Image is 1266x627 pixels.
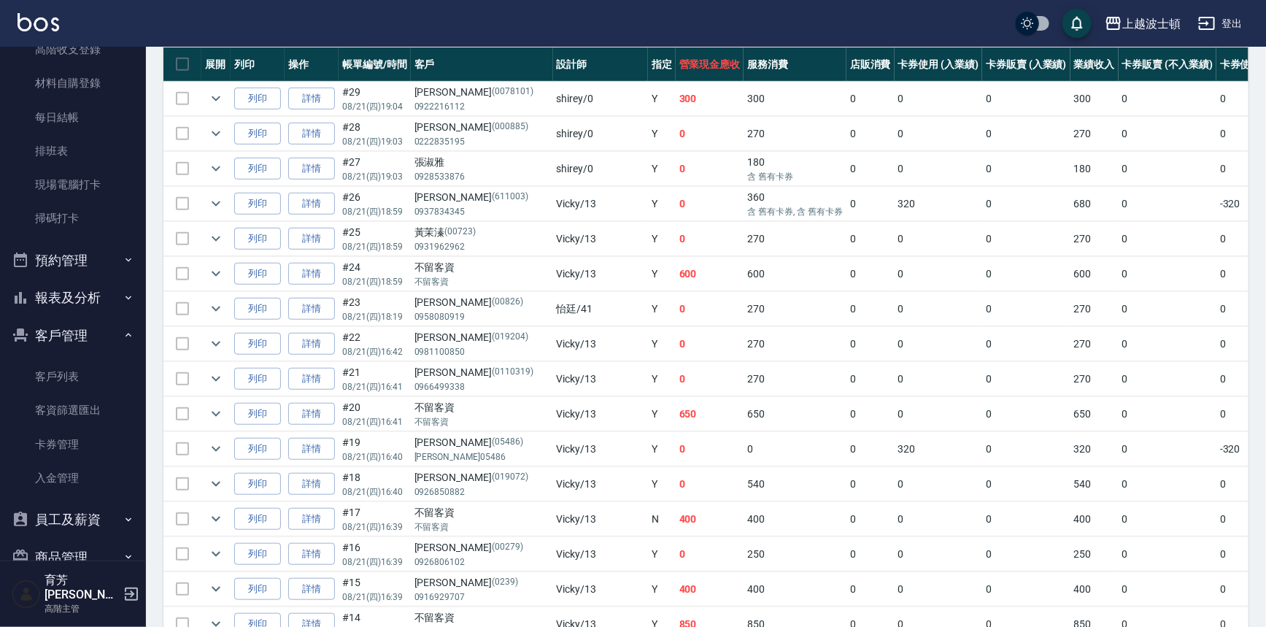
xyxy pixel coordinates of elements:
[895,47,983,82] th: 卡券使用 (入業績)
[6,360,140,393] a: 客戶列表
[339,152,411,186] td: #27
[342,555,407,569] p: 08/21 (四) 16:39
[234,403,281,426] button: 列印
[6,428,140,461] a: 卡券管理
[339,397,411,431] td: #20
[553,467,648,501] td: Vicky /13
[492,120,528,135] p: (000885)
[846,47,895,82] th: 店販消費
[6,279,140,317] button: 報表及分析
[744,82,846,116] td: 300
[492,85,533,100] p: (0078101)
[414,400,549,415] div: 不留客資
[414,170,549,183] p: 0928533876
[676,47,744,82] th: 營業現金應收
[846,362,895,396] td: 0
[846,432,895,466] td: 0
[676,467,744,501] td: 0
[1070,152,1119,186] td: 180
[234,193,281,215] button: 列印
[648,502,676,536] td: N
[648,222,676,256] td: Y
[676,537,744,572] td: 0
[414,275,549,288] p: 不留客資
[676,432,744,466] td: 0
[1119,362,1216,396] td: 0
[1070,47,1119,82] th: 業績收入
[553,292,648,326] td: 怡廷 /41
[895,222,983,256] td: 0
[676,572,744,607] td: 400
[234,368,281,391] button: 列印
[648,82,676,116] td: Y
[414,365,549,380] div: [PERSON_NAME]
[895,82,983,116] td: 0
[342,100,407,113] p: 08/21 (四) 19:04
[676,82,744,116] td: 300
[982,47,1070,82] th: 卡券販賣 (入業績)
[414,345,549,358] p: 0981100850
[18,13,59,31] img: Logo
[553,432,648,466] td: Vicky /13
[288,403,335,426] a: 詳情
[553,327,648,361] td: Vicky /13
[744,222,846,256] td: 270
[895,152,983,186] td: 0
[747,205,842,218] p: 含 舊有卡券, 含 舊有卡券
[648,327,676,361] td: Y
[648,117,676,151] td: Y
[288,368,335,391] a: 詳情
[414,470,549,485] div: [PERSON_NAME]
[895,187,983,221] td: 320
[339,572,411,607] td: #15
[288,508,335,531] a: 詳情
[1070,117,1119,151] td: 270
[982,117,1070,151] td: 0
[648,47,676,82] th: 指定
[414,260,549,275] div: 不留客資
[1070,327,1119,361] td: 270
[676,397,744,431] td: 650
[648,292,676,326] td: Y
[1070,257,1119,291] td: 600
[1122,15,1181,33] div: 上越波士頓
[288,298,335,320] a: 詳情
[1070,187,1119,221] td: 680
[553,537,648,572] td: Vicky /13
[205,88,227,109] button: expand row
[414,205,549,218] p: 0937834345
[342,380,407,393] p: 08/21 (四) 16:41
[744,397,846,431] td: 650
[492,365,533,380] p: (0110319)
[676,362,744,396] td: 0
[342,415,407,428] p: 08/21 (四) 16:41
[676,327,744,361] td: 0
[1119,327,1216,361] td: 0
[414,295,549,310] div: [PERSON_NAME]
[288,263,335,285] a: 詳情
[205,193,227,215] button: expand row
[982,82,1070,116] td: 0
[234,333,281,355] button: 列印
[342,135,407,148] p: 08/21 (四) 19:03
[1070,82,1119,116] td: 300
[342,310,407,323] p: 08/21 (四) 18:19
[846,222,895,256] td: 0
[414,310,549,323] p: 0958080919
[895,432,983,466] td: 320
[234,158,281,180] button: 列印
[648,537,676,572] td: Y
[414,85,549,100] div: [PERSON_NAME]
[982,152,1070,186] td: 0
[492,330,528,345] p: (019204)
[1070,432,1119,466] td: 320
[6,168,140,201] a: 現場電腦打卡
[414,100,549,113] p: 0922216112
[648,572,676,607] td: Y
[445,225,476,240] p: (00723)
[982,362,1070,396] td: 0
[414,135,549,148] p: 0222835195
[846,502,895,536] td: 0
[414,330,549,345] div: [PERSON_NAME]
[205,578,227,600] button: expand row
